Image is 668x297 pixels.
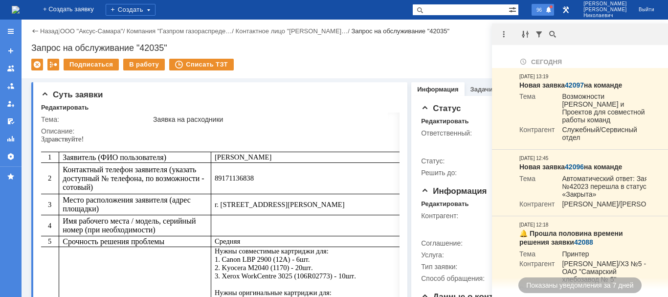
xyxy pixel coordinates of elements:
[313,137,315,145] span: .
[421,117,468,125] div: Редактировать
[519,28,531,40] div: Группировка уведомлений
[421,274,531,282] div: Способ обращения:
[106,4,156,16] div: Создать
[519,73,548,81] div: [DATE] 13:19
[518,277,641,293] div: Показаны уведомления за 7 дней
[421,251,531,259] div: Услуга:
[60,27,127,35] div: /
[22,201,153,227] span: Подробное описание проблемы (при необходимости приложить скриншоты, фото, видео)
[6,63,245,70] span: Драм оригинальный для МФУ Катюша M247ep (PCM247) - 20 333,00 за шт.
[174,154,442,270] span: Нужны оригинальные картриджи для: 4. Sharp 30M28EU (BP-GT300) - 3 шт. 5. Нужны ролики, как заказы...
[519,81,622,89] strong: Новая заявка на команде
[583,1,627,7] span: [PERSON_NAME]
[41,104,89,112] div: Редактировать
[421,200,468,208] div: Редактировать
[583,7,627,13] span: [PERSON_NAME]
[519,175,555,200] td: Тема
[421,129,531,137] div: Ответственный:
[12,6,20,14] a: Перейти на домашнюю страницу
[22,30,163,56] span: Контактный телефон заявителя (указать доступный № телефона, по возможности - сотовый)
[421,157,531,165] div: Статус:
[3,114,19,129] a: Мои согласования
[127,27,232,35] a: Компания "Газпром газораспреде…
[174,129,305,145] span: . 3. Xerox WorkCentre 3025 (106R02773) - 10
[261,129,270,137] span: шт
[547,28,558,40] div: Поиск по тексту
[565,163,584,171] a: 42096
[519,229,623,246] strong: 🔔 Прошла половина времени решения заявки
[7,210,10,218] span: 6
[174,66,304,73] span: г. [STREET_ADDRESS][PERSON_NAME]
[3,96,19,112] a: Мои заявки
[31,43,658,53] div: Запрос на обслуживание "42035"
[127,27,236,35] div: /
[421,212,531,220] div: Контрагент:
[574,238,593,246] a: 42088
[174,102,199,110] span: Средняя
[6,23,169,31] span: Xerox WorkCentre 3025 (106R02773) - 535,00 за шт.
[3,61,19,76] a: Заявки на командах
[41,115,151,123] div: Тема:
[519,250,555,260] td: Тема
[519,126,555,143] td: Контрагент
[533,28,545,40] div: Фильтрация
[421,263,531,271] div: Тип заявки:
[421,186,487,196] span: Информация
[555,92,646,126] td: Возможности [PERSON_NAME] и Проектов для совместной работы команд
[40,27,58,35] a: Назад
[236,27,348,35] a: Контактное лицо "[PERSON_NAME]…
[6,55,206,63] span: Комплект роликов CS-BRA-XER-VLB7035 - 630,00 за комплект.
[31,59,43,70] div: Удалить
[22,18,125,26] span: Заявитель (ФИО пользователя)
[3,43,19,59] a: Создать заявку
[174,18,230,26] span: [PERSON_NAME]
[174,179,442,211] b: МФУ Epson L1455 (А3) (X2SJ001500) – Необходима замена роликов (резинок) узла подачи бумаги 1,2 ло...
[509,4,518,14] span: Расширенный поиск
[7,18,10,26] span: 1
[565,81,584,89] a: 42097
[555,126,646,143] td: Служебный/Сервисный отдел
[41,90,103,99] span: Суть заявки
[174,39,213,47] span: 89171136838
[47,59,59,70] div: Работа с массовостью
[305,137,313,145] span: шт
[498,28,510,40] div: Действия с уведомлениями
[421,239,531,247] div: Соглашение:
[58,27,60,34] div: |
[519,57,646,66] div: Сегодня
[519,260,555,285] td: Контрагент
[174,129,261,137] span: 2. Kyocera M2040 (1170) - 20
[519,200,555,210] td: Контрагент
[519,163,622,171] strong: Новая заявка на команде
[534,6,545,13] span: 96
[22,61,149,78] span: Место расположения заявителя (адрес площадки)
[174,112,288,128] span: Нужны совместимые картриджи для: 1. Canon LBP 2900 (12A) - 6шт.
[3,78,19,94] a: Заявки в моей ответственности
[417,86,458,93] a: Информация
[421,169,531,177] div: Решить до:
[60,27,123,35] a: ООО "Аксус-Самара"
[555,260,646,285] td: [PERSON_NAME]/ХЗ №5 - ОАО "Самарский хлебозавод № 5"
[519,221,548,229] div: [DATE] 12:18
[7,102,10,110] span: 5
[351,27,449,35] div: Запрос на обслуживание "42035"
[555,250,646,260] td: Принтер
[519,92,555,126] td: Тема
[236,27,352,35] div: /
[421,104,461,113] span: Статус
[3,131,19,147] a: Отчеты
[519,155,548,162] div: [DATE] 12:45
[583,13,627,19] span: Николаевич
[6,8,124,16] span: Canon LBP 2900 (12A) - 424,00 за шт.
[22,102,123,111] span: Срочность решения проблемы
[12,6,20,14] img: logo
[560,4,572,16] a: Перейти в интерфейс администратора
[3,149,19,164] a: Настройки
[7,39,10,47] span: 2
[22,82,155,99] span: Имя рабочего места / модель, серийный номер (при необходимости)
[7,87,10,94] span: 4
[7,66,10,73] span: 3
[470,86,493,93] a: Задачи
[6,16,123,23] span: Kyocera M2040 (1170) - 414,00 за шт.
[6,31,154,39] span: Sharp 30M28EU (BP-GT300) - 19 670,00 за шт.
